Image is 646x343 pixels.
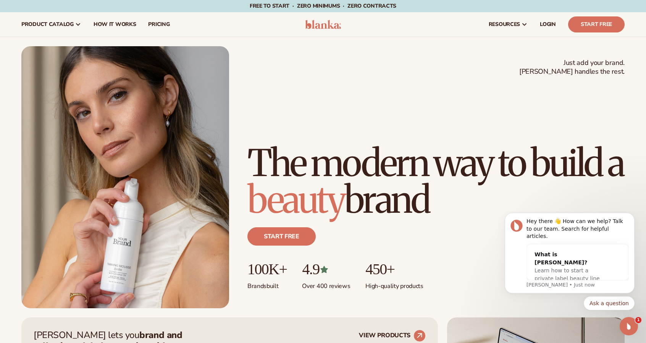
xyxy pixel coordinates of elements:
img: logo [305,20,341,29]
iframe: Intercom notifications message [493,211,646,339]
p: 450+ [365,261,423,278]
a: Start Free [568,16,625,32]
span: resources [489,21,520,28]
span: Just add your brand. [PERSON_NAME] handles the rest. [519,58,625,76]
span: beauty [247,177,344,223]
span: Free to start · ZERO minimums · ZERO contracts [250,2,396,10]
p: 4.9 [302,261,350,278]
p: High-quality products [365,278,423,290]
a: resources [483,12,534,37]
img: Female holding tanning mousse. [21,46,229,308]
span: 1 [635,317,641,323]
a: product catalog [15,12,87,37]
span: pricing [148,21,170,28]
h1: The modern way to build a brand [247,145,625,218]
p: 100K+ [247,261,287,278]
p: Brands built [247,278,287,290]
a: How It Works [87,12,142,37]
a: Start free [247,227,316,246]
a: LOGIN [534,12,562,37]
span: product catalog [21,21,74,28]
span: How It Works [94,21,136,28]
a: pricing [142,12,176,37]
a: VIEW PRODUCTS [359,330,426,342]
span: LOGIN [540,21,556,28]
iframe: Intercom live chat [620,317,638,335]
p: Over 400 reviews [302,278,350,290]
